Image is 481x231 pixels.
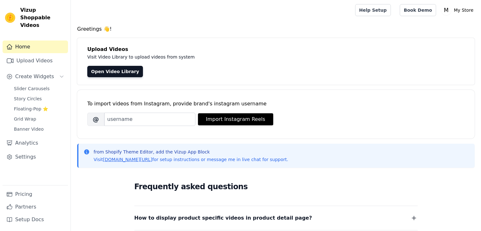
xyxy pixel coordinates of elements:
[14,126,44,132] span: Banner Video
[10,84,68,93] a: Slider Carousels
[10,104,68,113] a: Floating-Pop ⭐
[3,54,68,67] a: Upload Videos
[87,66,143,77] a: Open Video Library
[10,125,68,134] a: Banner Video
[3,201,68,213] a: Partners
[87,46,465,53] h4: Upload Videos
[198,113,273,125] button: Import Instagram Reels
[444,7,449,13] text: M
[5,13,15,23] img: Vizup
[14,85,50,92] span: Slider Carousels
[3,70,68,83] button: Create Widgets
[3,213,68,226] a: Setup Docs
[14,116,36,122] span: Grid Wrap
[3,188,68,201] a: Pricing
[134,214,418,222] button: How to display product specific videos in product detail page?
[400,4,436,16] a: Book Demo
[3,41,68,53] a: Home
[94,149,288,155] p: from Shopify Theme Editor, add the Vizup App Block
[14,106,48,112] span: Floating-Pop ⭐
[15,73,54,80] span: Create Widgets
[87,53,371,61] p: Visit Video Library to upload videos from system
[14,96,42,102] span: Story Circles
[103,157,152,162] a: [DOMAIN_NAME][URL]
[87,100,465,108] div: To import videos from Instagram, provide brand's instagram username
[10,115,68,123] a: Grid Wrap
[355,4,391,16] a: Help Setup
[441,4,476,16] button: M My Store
[451,4,476,16] p: My Store
[94,156,288,163] p: Visit for setup instructions or message me in live chat for support.
[77,25,475,33] h4: Greetings 👋!
[104,113,195,126] input: username
[87,113,104,126] span: @
[3,151,68,163] a: Settings
[10,94,68,103] a: Story Circles
[134,180,418,193] h2: Frequently asked questions
[20,6,65,29] span: Vizup Shoppable Videos
[3,137,68,149] a: Analytics
[134,214,312,222] span: How to display product specific videos in product detail page?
